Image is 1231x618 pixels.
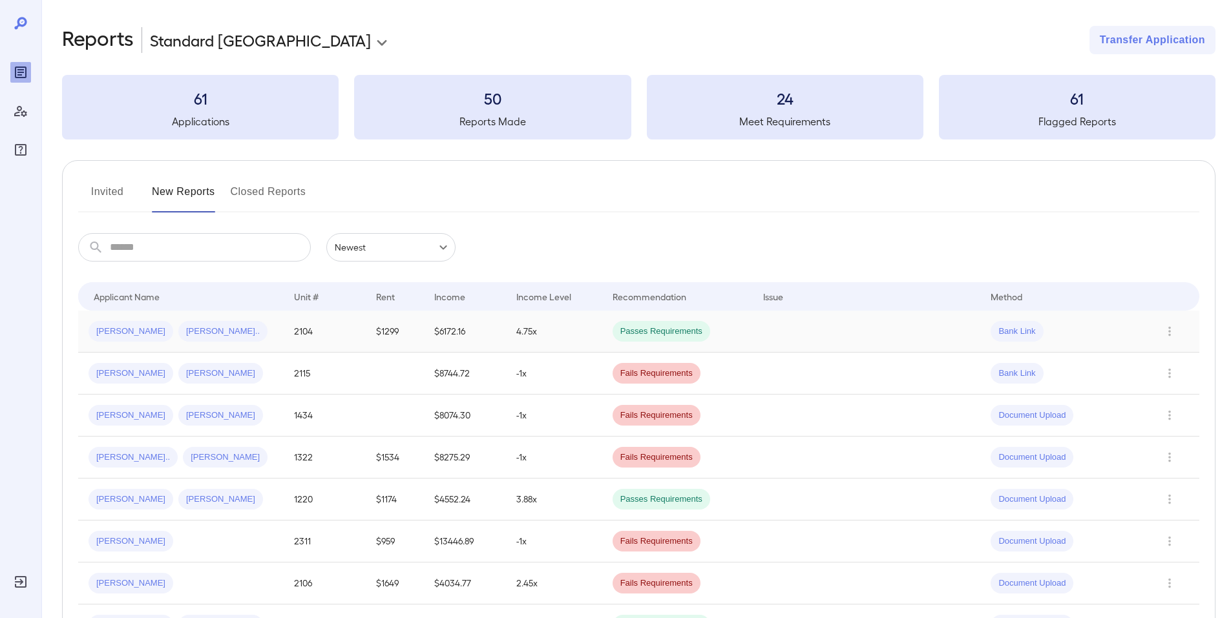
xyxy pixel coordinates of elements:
span: Fails Requirements [613,409,700,422]
td: 4.75x [506,311,602,353]
span: Fails Requirements [613,451,700,464]
td: 2115 [284,353,366,395]
button: Row Actions [1159,321,1180,342]
span: Document Upload [991,577,1073,590]
div: Applicant Name [94,289,160,304]
span: [PERSON_NAME] [178,493,263,506]
span: Document Upload [991,493,1073,506]
span: [PERSON_NAME].. [178,325,268,338]
div: Issue [763,289,784,304]
div: Newest [326,233,456,262]
td: $8744.72 [424,353,506,395]
span: [PERSON_NAME] [183,451,268,464]
span: [PERSON_NAME] [178,367,263,380]
span: [PERSON_NAME] [89,367,173,380]
td: 2311 [284,520,366,562]
div: Recommendation [613,289,686,304]
td: 2104 [284,311,366,353]
td: $8275.29 [424,437,506,479]
h5: Meet Requirements [647,114,923,129]
span: Fails Requirements [613,577,700,590]
td: 3.88x [506,479,602,520]
td: $8074.30 [424,395,506,437]
span: Passes Requirements [613,493,710,506]
td: -1x [506,437,602,479]
td: $13446.89 [424,520,506,562]
button: Row Actions [1159,573,1180,593]
div: Log Out [10,572,31,592]
span: Document Upload [991,409,1073,422]
span: Document Upload [991,535,1073,548]
button: New Reports [152,181,215,212]
span: [PERSON_NAME] [89,535,173,548]
div: Rent [376,289,397,304]
td: $959 [366,520,423,562]
button: Row Actions [1159,489,1180,510]
div: Reports [10,62,31,83]
h5: Flagged Reports [939,114,1215,129]
span: Bank Link [991,367,1043,380]
button: Closed Reports [231,181,306,212]
div: Method [991,289,1022,304]
div: FAQ [10,139,31,160]
span: [PERSON_NAME].. [89,451,178,464]
div: Income Level [516,289,571,304]
span: [PERSON_NAME] [178,409,263,422]
span: [PERSON_NAME] [89,325,173,338]
button: Row Actions [1159,447,1180,468]
td: -1x [506,353,602,395]
div: Income [434,289,465,304]
span: Passes Requirements [613,325,710,338]
span: [PERSON_NAME] [89,577,173,590]
h3: 61 [62,88,339,108]
span: Document Upload [991,451,1073,464]
td: $1299 [366,311,423,353]
span: Bank Link [991,325,1043,338]
span: Fails Requirements [613,367,700,380]
td: $4552.24 [424,479,506,520]
td: $6172.16 [424,311,506,353]
td: 1220 [284,479,366,520]
button: Row Actions [1159,531,1180,551]
div: Unit # [294,289,319,304]
button: Invited [78,181,136,212]
td: $1174 [366,479,423,520]
button: Row Actions [1159,363,1180,384]
button: Row Actions [1159,405,1180,426]
div: Manage Users [10,101,31,121]
h5: Reports Made [354,114,631,129]
h2: Reports [62,26,134,54]
td: -1x [506,520,602,562]
td: $1649 [366,562,423,604]
td: -1x [506,395,602,437]
h3: 61 [939,88,1215,108]
h5: Applications [62,114,339,129]
td: $1534 [366,437,423,479]
td: 2.45x [506,562,602,604]
h3: 24 [647,88,923,108]
button: Transfer Application [1089,26,1215,54]
td: 2106 [284,562,366,604]
span: Fails Requirements [613,535,700,548]
td: 1434 [284,395,366,437]
p: Standard [GEOGRAPHIC_DATA] [150,30,371,50]
td: 1322 [284,437,366,479]
summary: 61Applications50Reports Made24Meet Requirements61Flagged Reports [62,75,1215,139]
h3: 50 [354,88,631,108]
span: [PERSON_NAME] [89,493,173,506]
span: [PERSON_NAME] [89,409,173,422]
td: $4034.77 [424,562,506,604]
